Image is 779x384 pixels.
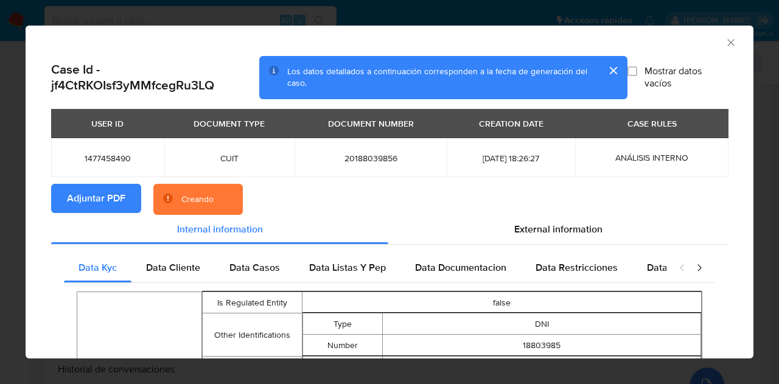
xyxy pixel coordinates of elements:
span: Data Documentacion [415,260,506,274]
button: cerrar [598,56,627,85]
div: Detailed info [51,215,728,244]
span: [DATE] 18:26:27 [461,153,561,164]
td: Other Identifications [203,313,302,357]
h2: Case Id - jf4CtRKOIsf3yMMfcegRu3LQ [51,61,259,94]
div: CASE RULES [620,113,684,134]
span: Internal information [177,222,263,236]
div: closure-recommendation-modal [26,26,753,358]
input: Mostrar datos vacíos [627,66,637,76]
td: Type [303,357,383,378]
span: Data Listas Y Pep [309,260,386,274]
div: Detailed internal info [64,253,666,282]
span: CUIT [179,153,280,164]
div: DOCUMENT TYPE [186,113,272,134]
td: DNI [383,313,701,335]
span: Adjuntar PDF [67,185,125,212]
div: DOCUMENT NUMBER [321,113,421,134]
td: CUIT [383,357,701,378]
td: 18803985 [383,335,701,356]
span: External information [514,222,603,236]
span: Data Publicaciones [647,260,731,274]
span: Data Cliente [146,260,200,274]
div: Creando [181,194,214,206]
span: ANÁLISIS INTERNO [615,152,688,164]
button: Adjuntar PDF [51,184,141,213]
td: Number [303,335,383,356]
button: Cerrar ventana [725,37,736,47]
span: Data Restricciones [536,260,618,274]
span: 20188039856 [309,153,432,164]
span: Mostrar datos vacíos [645,65,728,89]
span: Los datos detallados a continuación corresponden a la fecha de generación del caso. [287,65,587,89]
span: Data Kyc [79,260,117,274]
td: Is Regulated Entity [203,292,302,313]
td: Type [303,313,383,335]
span: 1477458490 [66,153,150,164]
span: Data Casos [229,260,280,274]
td: false [302,292,702,313]
div: CREATION DATE [472,113,551,134]
div: USER ID [84,113,131,134]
